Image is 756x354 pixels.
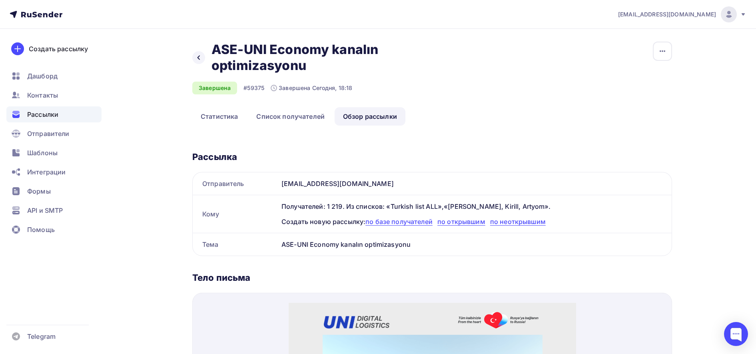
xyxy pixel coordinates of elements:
div: Кому [193,195,278,233]
p: [DATE]'te Ozon Satıcıları [GEOGRAPHIC_DATA] Rusya’ya siparişlerle tam dolu bir tır gönderdi. Gümr... [50,223,238,248]
a: Список получателей [248,107,333,126]
a: Дашборд [6,68,102,84]
p: yeni bir dönem başladı [50,166,238,177]
span: Рассылки [27,110,58,119]
span: Шаблоны [27,148,58,158]
a: [EMAIL_ADDRESS][DOMAIN_NAME] [618,6,746,22]
p: Türkiye-[GEOGRAPHIC_DATA] ticaretinde [50,154,238,166]
span: Контакты [27,90,58,100]
div: Создать рассылку [29,44,88,54]
a: Контакты [6,87,102,103]
p: Bu sadece bir kargo değil, sizler e-ticarete yeni bir sayfa açtınız 🌟 [50,257,238,265]
div: Получателей: 1 219. Из списков: «Turkish list ALL»,«[PERSON_NAME], Kirill, Artyom». [281,202,662,211]
span: API и SMTP [27,206,63,215]
div: #59375 [243,84,264,92]
p: Bu sizin başarınız! Ve siz bu başarıyı tarihe altın harflerle yazdınız. [50,265,238,274]
span: по открывшим [437,218,485,226]
div: Завершена [192,82,237,94]
a: Формы [6,183,102,199]
div: Рассылка [192,151,672,162]
span: Telegram [27,332,56,341]
span: Формы [27,186,51,196]
span: по базе получателей [365,218,433,226]
span: [EMAIL_ADDRESS][DOMAIN_NAME] [618,10,716,18]
div: [EMAIL_ADDRESS][DOMAIN_NAME] [278,172,672,195]
div: Отправитель [193,172,278,195]
h2: ASE-UNI Economy kanalın optimizasyonu [211,42,453,74]
a: Отправители [6,126,102,142]
span: Отправители [27,129,70,138]
div: Тело письма [192,272,672,283]
div: Завершена Сегодня, 18:18 [271,84,352,92]
a: Обзор рассылки [335,107,405,126]
div: Создать новую рассылку: [281,217,662,226]
p: 2023 yılında [GEOGRAPHIC_DATA] Rusya’ya karayoluyla yaklaşık 20.000 tır mal gönderildi. Ama dikka... [50,206,238,223]
a: Статистика [192,107,246,126]
span: Интеграции [27,167,66,177]
span: по неоткрывшим [490,218,546,226]
span: Помощь [27,225,55,234]
div: Тема [193,233,278,256]
span: Дашборд [27,71,58,81]
div: ASE-UNI Economy kanalın optimizasyonu [278,233,672,256]
p: 1992 yılında modern Türkiye-Rusya ekonomik ilişkileri kuruldu. O günden bugüne iş birliğimiz büyü... [50,181,238,198]
a: Рассылки [6,106,102,122]
a: Шаблоны [6,145,102,161]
